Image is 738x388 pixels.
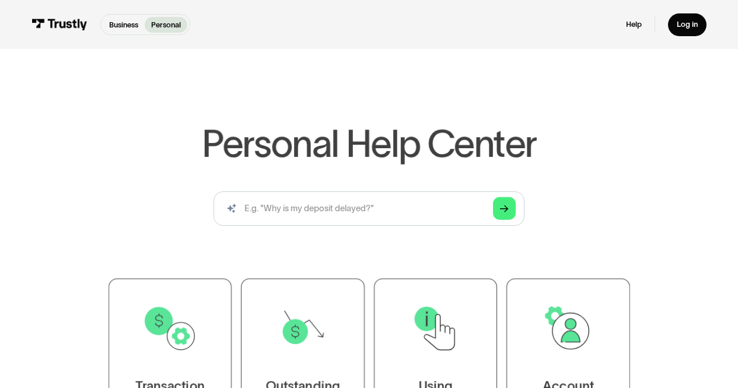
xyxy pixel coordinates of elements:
form: Search [214,191,524,226]
div: Log in [677,20,698,30]
p: Personal [151,19,181,30]
h1: Personal Help Center [202,125,536,163]
img: Trustly Logo [32,19,87,30]
a: Personal [145,17,187,33]
a: Help [626,20,642,30]
p: Business [109,19,138,30]
input: search [214,191,524,226]
a: Business [103,17,145,33]
a: Log in [668,13,706,36]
